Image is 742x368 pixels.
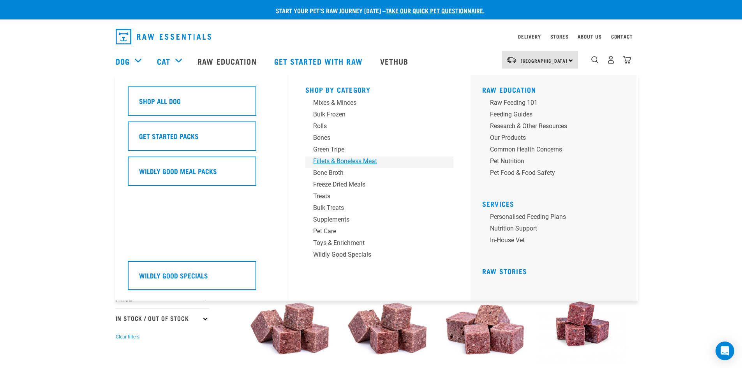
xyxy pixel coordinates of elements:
[139,131,199,141] h5: Get Started Packs
[246,280,334,368] img: ?1041 RE Lamb Mix 01
[343,280,432,368] img: ?1041 RE Lamb Mix 01
[482,98,630,110] a: Raw Feeding 101
[128,121,276,157] a: Get Started Packs
[506,56,517,63] img: van-moving.png
[482,200,630,206] h5: Services
[482,157,630,168] a: Pet Nutrition
[116,308,209,328] p: In Stock / Out Of Stock
[482,224,630,236] a: Nutrition Support
[313,238,435,248] div: Toys & Enrichment
[490,157,612,166] div: Pet Nutrition
[305,168,453,180] a: Bone Broth
[490,121,612,131] div: Research & Other Resources
[128,261,276,296] a: Wildly Good Specials
[482,110,630,121] a: Feeding Guides
[482,168,630,180] a: Pet Food & Food Safety
[139,166,217,176] h5: Wildly Good Meal Packs
[313,215,435,224] div: Supplements
[490,110,612,119] div: Feeding Guides
[550,35,569,38] a: Stores
[591,56,599,63] img: home-icon-1@2x.png
[305,121,453,133] a: Rolls
[139,270,208,280] h5: Wildly Good Specials
[482,133,630,145] a: Our Products
[116,29,211,44] img: Raw Essentials Logo
[482,212,630,224] a: Personalised Feeding Plans
[305,110,453,121] a: Bulk Frozen
[578,35,601,38] a: About Us
[482,121,630,133] a: Research & Other Resources
[313,133,435,143] div: Bones
[305,133,453,145] a: Bones
[490,145,612,154] div: Common Health Concerns
[139,96,181,106] h5: Shop All Dog
[305,180,453,192] a: Freeze Dried Meals
[313,110,435,119] div: Bulk Frozen
[313,203,435,213] div: Bulk Treats
[305,215,453,227] a: Supplements
[490,133,612,143] div: Our Products
[305,192,453,203] a: Treats
[305,86,453,92] h5: Shop By Category
[305,238,453,250] a: Toys & Enrichment
[623,56,631,64] img: home-icon@2x.png
[305,250,453,262] a: Wildly Good Specials
[313,157,435,166] div: Fillets & Boneless Meat
[482,88,536,92] a: Raw Education
[490,168,612,178] div: Pet Food & Food Safety
[611,35,633,38] a: Contact
[538,280,627,368] img: Venison Egg 1616
[521,59,568,62] span: [GEOGRAPHIC_DATA]
[313,121,435,131] div: Rolls
[313,98,435,107] div: Mixes & Minces
[441,280,529,368] img: 1113 RE Venison Mix 01
[305,98,453,110] a: Mixes & Minces
[313,145,435,154] div: Green Tripe
[305,227,453,238] a: Pet Care
[607,56,615,64] img: user.png
[490,98,612,107] div: Raw Feeding 101
[313,250,435,259] div: Wildly Good Specials
[716,342,734,360] div: Open Intercom Messenger
[313,168,435,178] div: Bone Broth
[305,157,453,168] a: Fillets & Boneless Meat
[190,46,266,77] a: Raw Education
[386,9,485,12] a: take our quick pet questionnaire.
[128,157,276,192] a: Wildly Good Meal Packs
[128,86,276,121] a: Shop All Dog
[266,46,372,77] a: Get started with Raw
[116,55,130,67] a: Dog
[482,269,527,273] a: Raw Stories
[305,203,453,215] a: Bulk Treats
[116,333,139,340] button: Clear filters
[482,236,630,247] a: In-house vet
[109,26,633,48] nav: dropdown navigation
[157,55,170,67] a: Cat
[313,227,435,236] div: Pet Care
[482,145,630,157] a: Common Health Concerns
[518,35,541,38] a: Delivery
[372,46,418,77] a: Vethub
[313,192,435,201] div: Treats
[305,145,453,157] a: Green Tripe
[313,180,435,189] div: Freeze Dried Meals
